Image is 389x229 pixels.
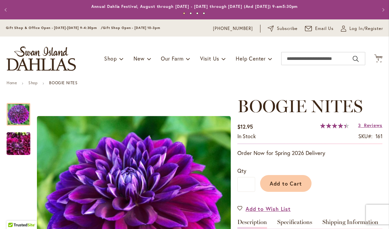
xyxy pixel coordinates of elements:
div: BOOGIE NITES [7,126,30,155]
a: store logo [7,46,76,71]
button: 3 of 4 [196,12,198,14]
span: Shop [104,55,117,62]
span: Add to Cart [270,180,302,187]
button: 1 of 4 [183,12,185,14]
span: In stock [237,133,256,140]
span: New [134,55,144,62]
div: Availability [237,133,256,140]
span: Subscribe [277,25,298,32]
a: Description [237,219,267,229]
div: BOOGIE NITES [7,96,37,126]
a: Add to Wish List [237,205,291,213]
iframe: Launch Accessibility Center [5,206,23,224]
span: Gift Shop Open - [DATE] 10-3pm [103,26,160,30]
a: Annual Dahlia Festival, August through [DATE] - [DATE] through [DATE] (And [DATE]) 9-am5:30pm [91,4,298,9]
a: Home [7,80,17,85]
a: Subscribe [268,25,298,32]
span: Visit Us [200,55,219,62]
a: Specifications [277,219,312,229]
img: BOOGIE NITES [7,128,30,160]
span: Email Us [315,25,334,32]
a: Shop [28,80,38,85]
button: Add to Cart [260,175,312,192]
span: Reviews [364,122,382,128]
button: Next [376,3,389,16]
button: 1 [374,54,382,63]
strong: SKU [358,133,373,140]
span: Help Center [236,55,266,62]
span: Qty [237,167,246,174]
span: BOOGIE NITES [237,96,363,116]
span: 3 [358,122,361,128]
span: 1 [377,58,379,62]
a: [PHONE_NUMBER] [213,25,253,32]
div: 89% [320,123,349,128]
strong: BOOGIE NITES [49,80,77,85]
a: Log In/Register [341,25,383,32]
span: Add to Wish List [246,205,291,213]
a: 3 Reviews [358,122,382,128]
span: Gift Shop & Office Open - [DATE]-[DATE] 9-4:30pm / [6,26,103,30]
a: Email Us [305,25,334,32]
p: Order Now for Spring 2026 Delivery [237,149,382,157]
span: $12.95 [237,123,253,130]
button: 2 of 4 [190,12,192,14]
button: 4 of 4 [203,12,205,14]
span: Our Farm [161,55,183,62]
div: 161 [375,133,382,140]
span: Log In/Register [349,25,383,32]
a: Shipping Information [322,219,378,229]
